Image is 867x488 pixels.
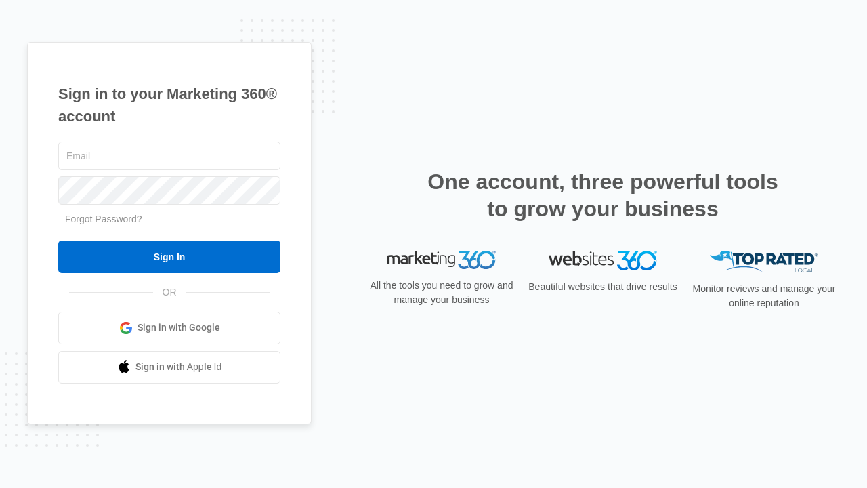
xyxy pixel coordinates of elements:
[58,142,280,170] input: Email
[153,285,186,300] span: OR
[387,251,496,270] img: Marketing 360
[138,321,220,335] span: Sign in with Google
[58,351,280,384] a: Sign in with Apple Id
[549,251,657,270] img: Websites 360
[366,279,517,307] p: All the tools you need to grow and manage your business
[135,360,222,374] span: Sign in with Apple Id
[710,251,818,273] img: Top Rated Local
[423,168,782,222] h2: One account, three powerful tools to grow your business
[527,280,679,294] p: Beautiful websites that drive results
[58,312,280,344] a: Sign in with Google
[688,282,840,310] p: Monitor reviews and manage your online reputation
[58,83,280,127] h1: Sign in to your Marketing 360® account
[58,241,280,273] input: Sign In
[65,213,142,224] a: Forgot Password?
